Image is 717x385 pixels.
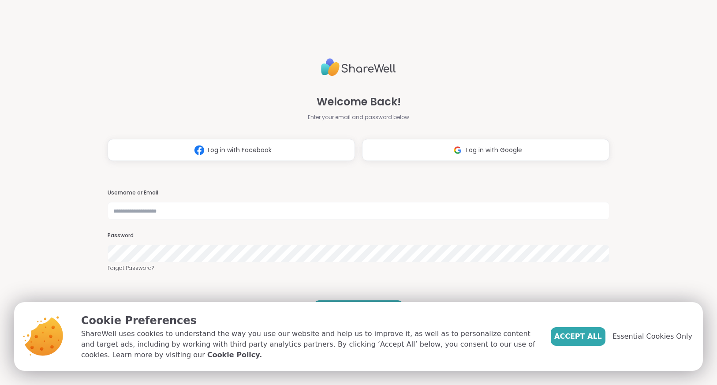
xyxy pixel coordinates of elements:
[208,146,272,155] span: Log in with Facebook
[612,331,692,342] span: Essential Cookies Only
[466,146,522,155] span: Log in with Google
[314,300,403,319] button: LOG IN
[207,350,262,360] a: Cookie Policy.
[554,331,602,342] span: Accept All
[551,327,605,346] button: Accept All
[81,313,537,329] p: Cookie Preferences
[81,329,537,360] p: ShareWell uses cookies to understand the way you use our website and help us to improve it, as we...
[108,189,609,197] h3: Username or Email
[108,232,609,239] h3: Password
[321,55,396,80] img: ShareWell Logo
[449,142,466,158] img: ShareWell Logomark
[362,139,609,161] button: Log in with Google
[191,142,208,158] img: ShareWell Logomark
[108,139,355,161] button: Log in with Facebook
[308,113,409,121] span: Enter your email and password below
[317,94,401,110] span: Welcome Back!
[108,264,609,272] a: Forgot Password?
